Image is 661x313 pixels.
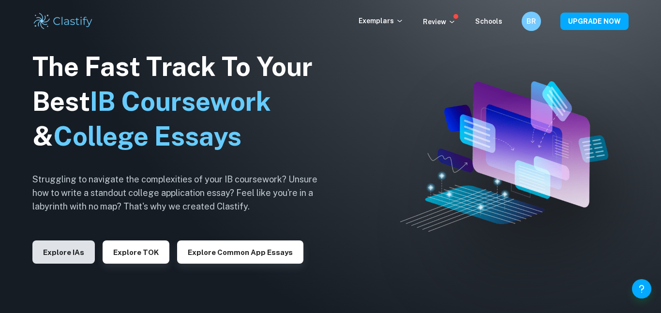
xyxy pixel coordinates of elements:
button: BR [522,12,541,31]
button: Explore TOK [103,240,169,264]
h1: The Fast Track To Your Best & [32,49,332,154]
h6: Struggling to navigate the complexities of your IB coursework? Unsure how to write a standout col... [32,173,332,213]
a: Explore TOK [103,247,169,256]
a: Explore Common App essays [177,247,303,256]
button: Explore IAs [32,240,95,264]
a: Explore IAs [32,247,95,256]
img: Clastify hero [400,81,608,232]
button: Explore Common App essays [177,240,303,264]
span: College Essays [53,121,241,151]
h6: BR [526,16,537,27]
span: IB Coursework [90,86,271,117]
button: UPGRADE NOW [560,13,629,30]
p: Review [423,16,456,27]
a: Schools [475,17,502,25]
button: Help and Feedback [632,279,651,298]
img: Clastify logo [32,12,94,31]
p: Exemplars [359,15,404,26]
